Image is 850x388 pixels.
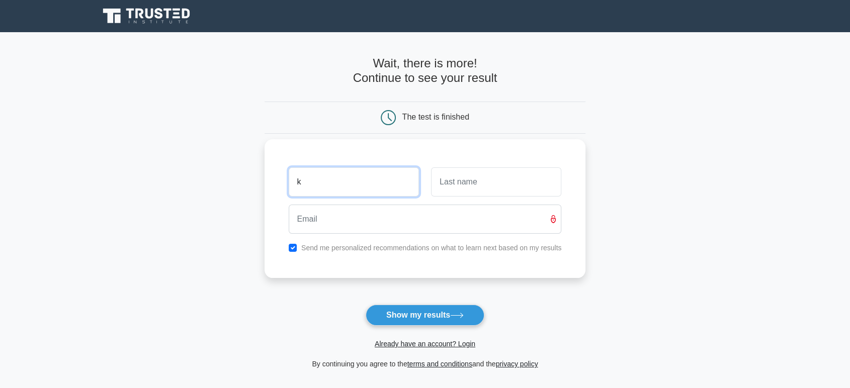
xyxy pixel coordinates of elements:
[407,360,472,368] a: terms and conditions
[301,244,562,252] label: Send me personalized recommendations on what to learn next based on my results
[265,56,586,85] h4: Wait, there is more! Continue to see your result
[431,167,561,197] input: Last name
[289,205,562,234] input: Email
[289,167,419,197] input: First name
[402,113,469,121] div: The test is finished
[366,305,484,326] button: Show my results
[259,358,592,370] div: By continuing you agree to the and the
[496,360,538,368] a: privacy policy
[375,340,475,348] a: Already have an account? Login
